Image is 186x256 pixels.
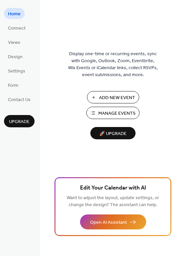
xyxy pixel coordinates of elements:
[8,11,21,18] span: Home
[90,127,136,139] button: 🚀 Upgrade
[8,39,20,46] span: Views
[98,110,136,117] span: Manage Events
[8,25,26,32] span: Connect
[4,115,35,127] button: Upgrade
[86,107,139,119] button: Manage Events
[4,8,25,19] a: Home
[8,68,25,75] span: Settings
[4,94,35,105] a: Contact Us
[67,193,159,209] span: Want to adjust the layout, update settings, or change the design? The assistant can help.
[4,65,29,76] a: Settings
[87,91,139,103] button: Add New Event
[4,51,27,62] a: Design
[90,219,127,226] span: Open AI Assistant
[8,82,18,89] span: Form
[99,94,135,101] span: Add New Event
[80,214,146,229] button: Open AI Assistant
[4,37,24,48] a: Views
[8,54,23,61] span: Design
[94,129,132,138] span: 🚀 Upgrade
[9,118,30,125] span: Upgrade
[4,79,22,90] a: Form
[68,51,158,78] span: Display one-time or recurring events, sync with Google, Outlook, Zoom, Eventbrite, Wix Events or ...
[80,184,146,193] span: Edit Your Calendar with AI
[8,96,31,103] span: Contact Us
[4,22,30,33] a: Connect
